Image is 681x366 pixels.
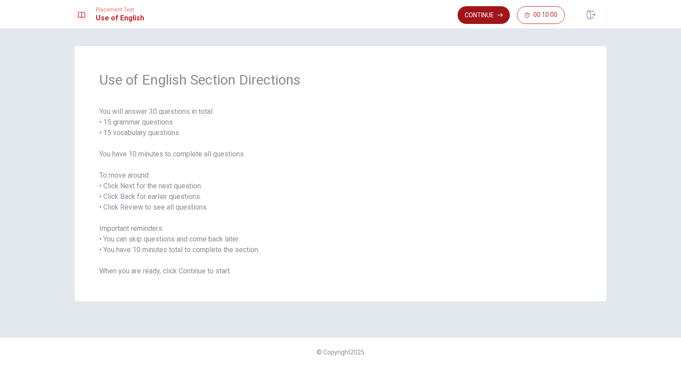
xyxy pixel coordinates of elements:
[96,7,144,13] span: Placement Test
[458,6,510,24] button: Continue
[317,349,364,356] span: © Copyright 2025
[517,6,565,24] button: 00:10:00
[99,71,582,89] span: Use of English Section Directions
[99,106,582,276] span: You will answer 30 questions in total: • 15 grammar questions • 15 vocabulary questions You have ...
[533,12,557,19] span: 00:10:00
[96,13,144,23] h1: Use of English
